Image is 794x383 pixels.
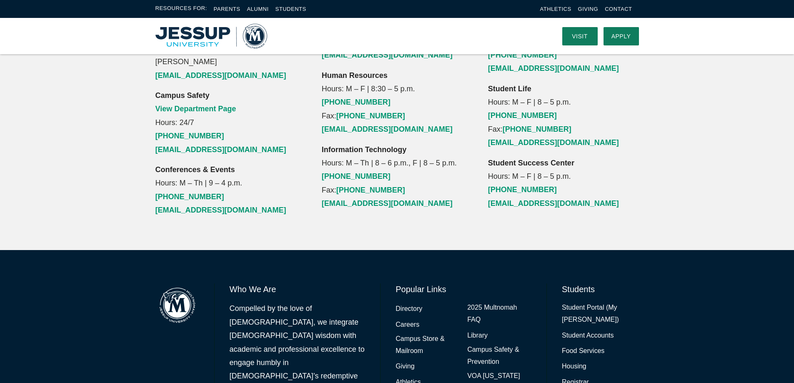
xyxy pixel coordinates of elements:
[396,360,414,373] a: Giving
[336,112,405,120] a: [PHONE_NUMBER]
[488,156,639,210] p: Hours: M – F | 8 – 5 p.m.
[155,71,286,80] a: [EMAIL_ADDRESS][DOMAIN_NAME]
[276,6,306,12] a: Students
[562,302,639,326] a: Student Portal (My [PERSON_NAME])
[155,91,210,100] strong: Campus Safety
[155,132,224,140] a: [PHONE_NUMBER]
[562,27,598,45] a: Visit
[540,6,571,12] a: Athletics
[467,330,488,342] a: Library
[488,51,557,59] a: [PHONE_NUMBER]
[322,51,453,59] a: [EMAIL_ADDRESS][DOMAIN_NAME]
[322,172,391,180] a: [PHONE_NUMBER]
[562,360,586,373] a: Housing
[155,4,207,14] span: Resources For:
[488,64,619,73] a: [EMAIL_ADDRESS][DOMAIN_NAME]
[336,186,405,194] a: [PHONE_NUMBER]
[322,145,407,154] strong: Information Technology
[488,82,639,150] p: Hours: M – F | 8 – 5 p.m. Fax:
[396,283,531,295] h6: Popular Links
[578,6,599,12] a: Giving
[562,345,604,357] a: Food Services
[155,206,286,214] a: [EMAIL_ADDRESS][DOMAIN_NAME]
[503,125,571,133] a: [PHONE_NUMBER]
[155,145,286,154] a: [EMAIL_ADDRESS][DOMAIN_NAME]
[155,193,224,201] a: [PHONE_NUMBER]
[322,125,453,133] a: [EMAIL_ADDRESS][DOMAIN_NAME]
[155,163,306,217] p: Hours: M – Th | 9 – 4 p.m.
[488,111,557,120] a: [PHONE_NUMBER]
[322,69,473,136] p: Hours: M – F | 8:30 – 5 p.m. Fax:
[488,185,557,194] a: [PHONE_NUMBER]
[488,85,531,93] strong: Student Life
[322,98,391,106] a: [PHONE_NUMBER]
[562,283,639,295] h6: Students
[488,138,619,147] a: [EMAIL_ADDRESS][DOMAIN_NAME]
[155,105,236,113] a: View Department Page
[230,283,366,295] h6: Who We Are
[396,333,460,357] a: Campus Store & Mailroom
[604,27,639,45] a: Apply
[488,199,619,208] a: [EMAIL_ADDRESS][DOMAIN_NAME]
[322,71,388,80] strong: Human Resources
[322,199,453,208] a: [EMAIL_ADDRESS][DOMAIN_NAME]
[488,159,574,167] strong: Student Success Center
[155,24,267,49] a: Home
[247,6,268,12] a: Alumni
[155,89,306,156] p: Hours: 24/7
[605,6,632,12] a: Contact
[467,344,531,368] a: Campus Safety & Prevention
[396,319,419,331] a: Careers
[155,283,199,327] img: Multnomah Campus of Jessup University logo
[155,24,267,49] img: Multnomah University Logo
[155,165,235,174] strong: Conferences & Events
[467,302,531,326] a: 2025 Multnomah FAQ
[396,303,422,315] a: Directory
[214,6,240,12] a: Parents
[562,330,614,342] a: Student Accounts
[322,143,473,210] p: Hours: M – Th | 8 – 6 p.m., F | 8 – 5 p.m. Fax:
